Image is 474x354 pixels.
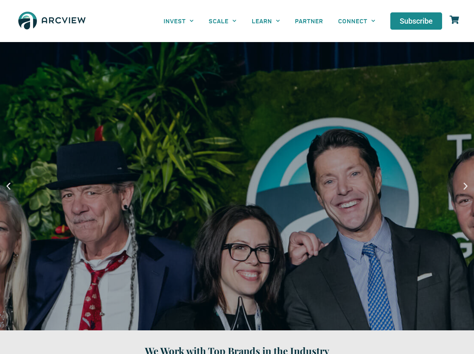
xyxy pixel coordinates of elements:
div: Next slide [461,181,470,191]
a: PARTNER [287,12,331,29]
img: The Arcview Group [15,8,89,35]
a: SCALE [201,12,244,29]
span: Subscribe [400,17,433,25]
nav: Menu [156,12,383,29]
a: Subscribe [390,12,442,30]
a: INVEST [156,12,201,29]
div: Previous slide [4,181,13,191]
a: CONNECT [331,12,383,29]
a: LEARN [244,12,287,29]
